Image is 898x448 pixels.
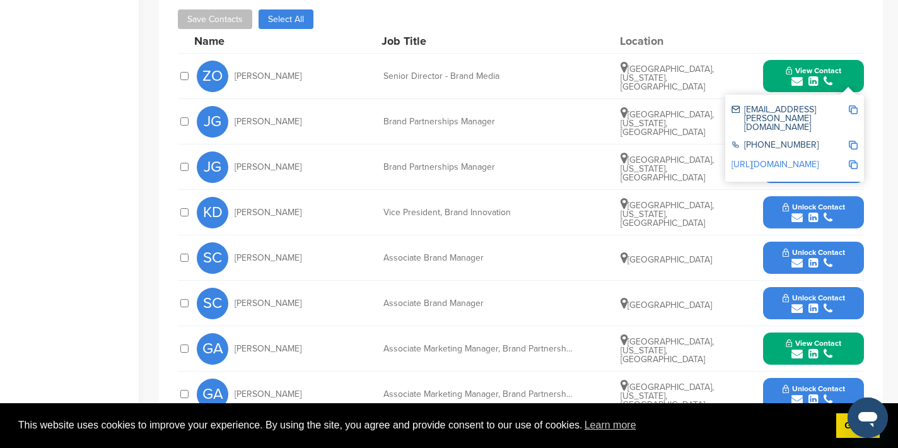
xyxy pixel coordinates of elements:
iframe: Button to launch messaging window [848,398,888,438]
div: [PHONE_NUMBER] [732,141,848,151]
span: JG [197,151,228,183]
span: [GEOGRAPHIC_DATA], [US_STATE], [GEOGRAPHIC_DATA] [621,155,714,183]
span: [PERSON_NAME] [235,299,301,308]
span: [GEOGRAPHIC_DATA], [US_STATE], [GEOGRAPHIC_DATA] [621,64,714,92]
img: Copy [849,141,858,150]
div: Senior Director - Brand Media [383,72,573,81]
button: Unlock Contact [767,285,860,322]
div: Associate Brand Manager [383,299,573,308]
span: View Contact [786,339,841,348]
div: Job Title [382,35,571,47]
span: [GEOGRAPHIC_DATA], [US_STATE], [GEOGRAPHIC_DATA] [621,200,714,228]
button: Select All [259,9,313,29]
span: KD [197,197,228,228]
span: [PERSON_NAME] [235,163,301,172]
span: [GEOGRAPHIC_DATA], [US_STATE], [GEOGRAPHIC_DATA] [621,336,714,365]
span: [PERSON_NAME] [235,390,301,399]
div: Associate Brand Manager [383,254,573,262]
a: learn more about cookies [583,416,638,435]
a: dismiss cookie message [836,413,880,439]
img: Copy [849,105,858,114]
span: [PERSON_NAME] [235,254,301,262]
div: Location [620,35,714,47]
div: Brand Partnerships Manager [383,163,573,172]
div: [EMAIL_ADDRESS][PERSON_NAME][DOMAIN_NAME] [732,105,848,132]
button: View Contact [771,57,856,95]
span: Unlock Contact [783,293,845,302]
div: Brand Partnerships Manager [383,117,573,126]
span: [PERSON_NAME] [235,345,301,353]
span: [PERSON_NAME] [235,208,301,217]
div: Associate Marketing Manager, Brand Partnerships [383,345,573,353]
img: Copy [849,160,858,169]
span: [PERSON_NAME] [235,72,301,81]
span: Unlock Contact [783,384,845,393]
a: [URL][DOMAIN_NAME] [732,159,819,170]
span: [GEOGRAPHIC_DATA], [US_STATE], [GEOGRAPHIC_DATA] [621,109,714,138]
div: Vice President, Brand Innovation [383,208,573,217]
span: [GEOGRAPHIC_DATA] [621,300,712,310]
span: [GEOGRAPHIC_DATA] [621,254,712,265]
button: Unlock Contact [767,239,860,277]
div: Associate Marketing Manager, Brand Partnerships [383,390,573,399]
span: This website uses cookies to improve your experience. By using the site, you agree and provide co... [18,416,826,435]
span: GA [197,379,228,410]
button: View Contact [771,330,856,368]
span: [GEOGRAPHIC_DATA], [US_STATE], [GEOGRAPHIC_DATA] [621,382,714,410]
div: Name [194,35,333,47]
span: Unlock Contact [783,248,845,257]
span: View Contact [786,66,841,75]
span: ZO [197,61,228,92]
span: SC [197,288,228,319]
span: Unlock Contact [783,203,845,211]
button: Unlock Contact [767,194,860,232]
span: [PERSON_NAME] [235,117,301,126]
span: GA [197,333,228,365]
button: Save Contacts [178,9,252,29]
button: Unlock Contact [767,375,860,413]
span: SC [197,242,228,274]
span: JG [197,106,228,138]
